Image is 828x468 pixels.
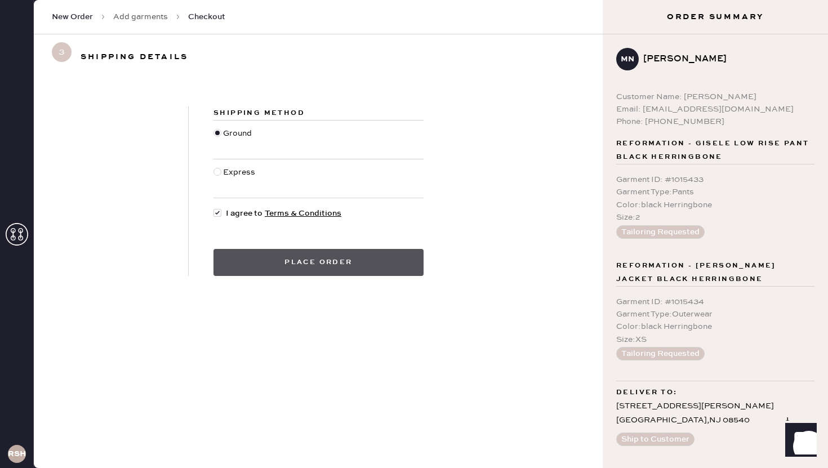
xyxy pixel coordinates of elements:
div: Garment ID : # 1015433 [616,173,814,186]
div: [STREET_ADDRESS][PERSON_NAME] [GEOGRAPHIC_DATA] , NJ 08540 [616,399,814,427]
span: Checkout [188,11,225,23]
div: Garment Type : Outerwear [616,308,814,320]
span: Deliver to: [616,386,677,399]
div: Customer Name: [PERSON_NAME] [616,91,814,103]
div: Size : 2 [616,211,814,224]
span: New Order [52,11,93,23]
span: Reformation - Gisele low rise pant black Herringbone [616,137,814,164]
h3: Order Summary [603,11,828,23]
div: Express [223,166,258,191]
span: I agree to [226,207,341,220]
div: Garment ID : # 1015434 [616,296,814,308]
iframe: Front Chat [774,417,823,466]
span: Reformation - [PERSON_NAME] jacket black Herringbone [616,259,814,286]
div: [PERSON_NAME] [643,52,805,66]
div: Size : XS [616,333,814,346]
h3: RSHA [8,450,26,458]
button: Tailoring Requested [616,225,705,239]
div: Ground [223,127,255,152]
div: Garment Type : Pants [616,186,814,198]
h3: MN [621,55,634,63]
h3: Shipping details [81,48,188,66]
button: Place order [213,249,424,276]
a: Add garments [113,11,168,23]
div: Color : black Herringbone [616,199,814,211]
span: 3 [52,42,72,62]
div: Email: [EMAIL_ADDRESS][DOMAIN_NAME] [616,103,814,115]
a: Terms & Conditions [265,208,341,219]
div: Color : black Herringbone [616,320,814,333]
div: Phone: [PHONE_NUMBER] [616,115,814,128]
span: Shipping Method [213,109,305,117]
button: Ship to Customer [616,433,695,446]
button: Tailoring Requested [616,347,705,360]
